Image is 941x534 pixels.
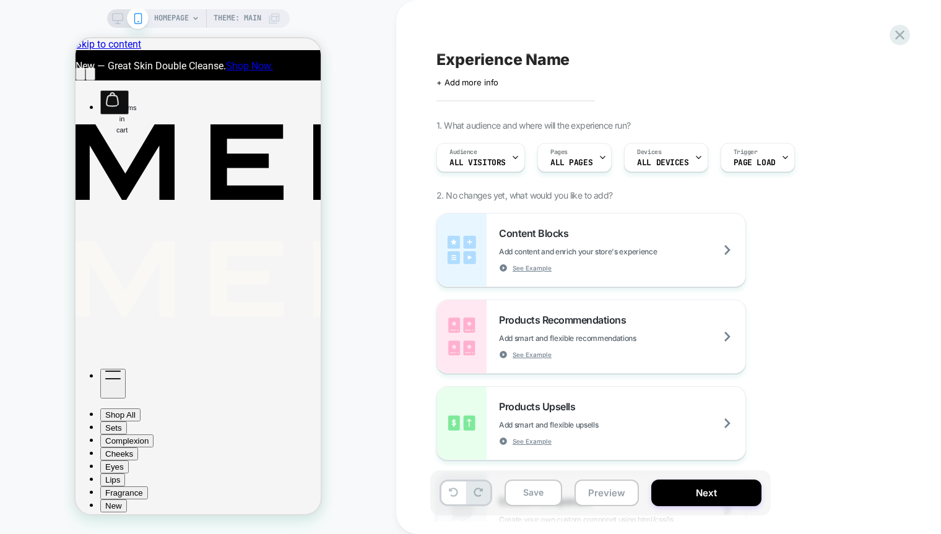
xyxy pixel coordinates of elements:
span: See Example [513,264,552,272]
span: Add content and enrich your store's experience [499,247,719,256]
span: Add smart and flexible upsells [499,420,660,429]
button: Show Mobile Menu [25,330,50,360]
span: Cheeks [30,411,58,420]
span: Page Load [734,158,776,167]
span: 1. What audience and where will the experience run? [436,120,630,131]
span: New [30,463,46,472]
button: Next [651,480,761,506]
span: ALL PAGES [550,158,592,167]
span: See Example [513,350,552,359]
button: Save [505,480,562,506]
span: Pages [550,148,568,157]
span: Products Upsells [499,400,581,413]
button: Fragrance [25,448,72,461]
button: New [25,461,51,474]
span: Shop All [30,372,60,381]
span: ALL DEVICES [637,158,688,167]
span: All Visitors [449,158,506,167]
button: Cheeks [25,409,63,422]
button: Preview [575,480,639,506]
button: Eyes [25,422,53,435]
span: + Add more info [436,78,498,87]
span: Audience [449,148,477,157]
a: Shop Now. [150,22,197,33]
button: Sets [25,383,51,396]
span: Content Blocks [499,227,575,239]
span: Sets [30,385,46,394]
span: Fragrance [30,450,67,459]
span: Eyes [30,424,48,433]
span: See Example [513,437,552,446]
button: Shop All [25,370,65,383]
span: Products Recommendations [499,314,632,326]
span: 0 [41,66,61,96]
span: Complexion [30,398,73,407]
button: Complexion [25,396,78,409]
span: Theme: MAIN [214,9,261,28]
span: HOMEPAGE [154,9,189,28]
span: Devices [637,148,661,157]
span: Add smart and flexible recommendations [499,334,698,343]
button: Lips [25,435,50,448]
span: Experience Name [436,51,570,69]
span: items in cart [41,66,61,95]
button: 0items in cart [25,52,53,76]
span: 2. No changes yet, what would you like to add? [436,190,612,200]
span: Trigger [734,148,758,157]
span: Lips [30,437,45,446]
